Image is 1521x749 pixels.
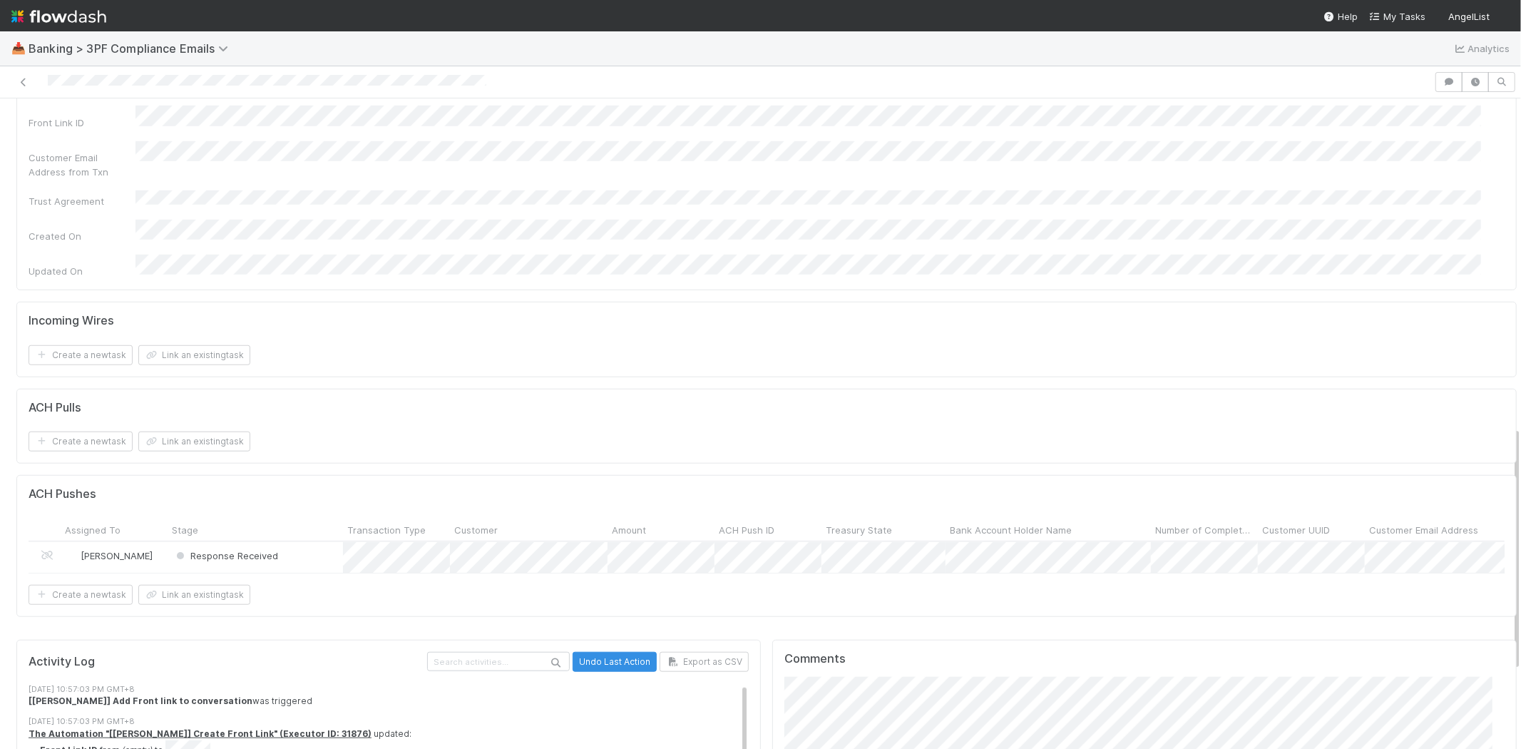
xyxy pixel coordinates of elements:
a: Analytics [1453,40,1510,57]
div: Updated On [29,264,135,278]
div: [DATE] 10:57:03 PM GMT+8 [29,683,760,695]
button: Undo Last Action [573,652,657,672]
div: Trust Agreement [29,194,135,208]
span: Assigned To [65,523,121,537]
span: Amount [612,523,646,537]
h5: Incoming Wires [29,314,114,328]
span: Number of Completed ACHs from Account [1155,523,1254,537]
button: Create a newtask [29,585,133,605]
span: ACH Push ID [719,523,774,537]
button: Link an existingtask [138,432,250,452]
img: avatar_1a1d5361-16dd-4910-a949-020dcd9f55a3.png [1495,10,1510,24]
button: Create a newtask [29,345,133,365]
strong: [[PERSON_NAME]] Add Front link to conversation [29,695,252,706]
span: Customer Email Address [1369,523,1478,537]
img: avatar_1a1d5361-16dd-4910-a949-020dcd9f55a3.png [67,550,78,561]
img: logo-inverted-e16ddd16eac7371096b0.svg [11,4,106,29]
button: Link an existingtask [138,345,250,365]
h5: ACH Pulls [29,401,81,415]
h5: Activity Log [29,655,424,669]
input: Search activities... [427,652,570,671]
span: Stage [172,523,198,537]
span: Banking > 3PF Compliance Emails [29,41,235,56]
span: AngelList [1448,11,1490,22]
div: Customer Email Address from Txn [29,151,135,179]
span: Treasury State [826,523,892,537]
div: Front Link ID [29,116,135,130]
div: [PERSON_NAME] [66,549,153,563]
a: My Tasks [1369,9,1425,24]
div: Created On [29,229,135,243]
span: Response Received [173,550,278,561]
a: The Automation "[[PERSON_NAME]] Create Front Link" (Executor ID: 31876) [29,728,372,739]
div: was triggered [29,695,760,708]
h5: ACH Pushes [29,487,96,501]
span: 📥 [11,42,26,54]
button: Link an existingtask [138,585,250,605]
button: Create a newtask [29,432,133,452]
button: Export as CSV [660,652,749,672]
div: Help [1323,9,1358,24]
div: [DATE] 10:57:03 PM GMT+8 [29,715,760,728]
span: Customer UUID [1262,523,1330,537]
span: Transaction Type [347,523,426,537]
span: [PERSON_NAME] [81,550,153,561]
div: Response Received [173,549,278,563]
span: Bank Account Holder Name [950,523,1072,537]
span: My Tasks [1369,11,1425,22]
span: Customer [454,523,498,537]
h5: Comments [784,652,1505,666]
